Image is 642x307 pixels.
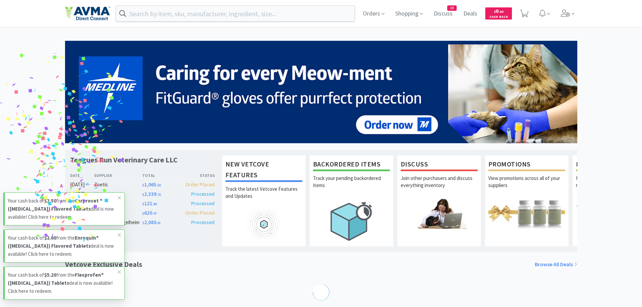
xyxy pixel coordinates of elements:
span: $ [142,211,144,216]
p: Your cash back of from the deal is now available! Click here to redeem. [8,197,118,221]
a: [DATE]Idexx$2,339.76Processed [70,190,215,198]
h1: Teagues Run Veterinary Care LLC [70,155,178,165]
span: 121 [142,200,157,207]
a: [DATE]Covetrus$620.47Order Placed [70,209,215,217]
a: Deals [461,11,480,17]
a: $0.00Cash Back [485,4,512,23]
p: Join other purchasers and discuss everything inventory [401,175,478,198]
span: $ [494,9,496,14]
h1: Backordered Items [313,159,390,171]
a: Browse All Deals [535,260,577,269]
p: View promotions across all of your suppliers [488,175,565,198]
span: $ [142,183,144,187]
div: Status [179,172,215,179]
span: $ [142,202,144,206]
span: . 76 [156,192,161,197]
div: [DATE] [70,181,94,189]
span: $ [142,192,144,197]
p: Track the latest Vetcove Features and Updates [225,185,302,209]
a: Backordered ItemsTrack your pending backordered items [309,155,394,247]
input: Search by item, sku, manufacturer, ingredient, size... [116,6,355,21]
a: [DATE]Zoetis$1,065.50Order Placed [70,181,215,189]
span: Processed [191,191,215,197]
span: . 50 [156,183,161,187]
div: Total [142,172,179,179]
div: Supplier [94,172,142,179]
span: 1,065 [142,181,161,188]
h1: New Vetcove Features [225,159,302,182]
span: . 89 [152,202,157,206]
div: Idexx [94,190,142,198]
span: Cash Back [489,15,508,20]
strong: $2.60 [44,235,56,241]
div: [DATE] [70,190,94,198]
img: 5b85490d2c9a43ef9873369d65f5cc4c_481.png [65,41,577,143]
strong: $5.20 [44,272,56,278]
span: 620 [142,210,157,216]
h1: Promotions [488,159,565,171]
span: Order Placed [185,181,215,188]
img: hero_backorders.png [313,198,390,244]
img: hero_discuss.png [401,198,478,229]
div: Date [70,172,94,179]
span: 2,339 [142,191,161,197]
a: [DATE]Midwest$121.89Processed [70,199,215,208]
p: Your cash back of from the deal is now available! Click here to redeem. [8,271,118,295]
a: PromotionsView promotions across all of your suppliers [485,155,569,247]
img: hero_promotions.png [488,198,565,229]
a: [DATE]Boehringer Ingelheim$2,080.01Processed [70,218,215,226]
p: Track your pending backordered items [313,175,390,198]
img: hero_feature_roadmap.png [225,209,302,240]
span: Order Placed [185,210,215,216]
div: Zoetis [94,181,142,189]
a: Discuss10 [431,11,455,17]
h1: Discuss [401,159,478,171]
a: DiscussJoin other purchasers and discuss everything inventory [397,155,481,247]
span: . 47 [152,211,157,216]
strong: $2.50 [44,197,56,204]
span: 0 [494,8,503,14]
a: New Vetcove FeaturesTrack the latest Vetcove Features and Updates [222,155,306,247]
p: Your cash back of from the deal is now available! Click here to redeem. [8,234,118,258]
span: . 01 [156,221,161,225]
img: e4e33dab9f054f5782a47901c742baa9_102.png [65,6,110,21]
span: . 00 [498,9,503,14]
span: 2,080 [142,219,161,225]
span: Processed [191,219,215,225]
span: $ [142,221,144,225]
span: 10 [448,6,456,10]
span: Processed [191,200,215,207]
